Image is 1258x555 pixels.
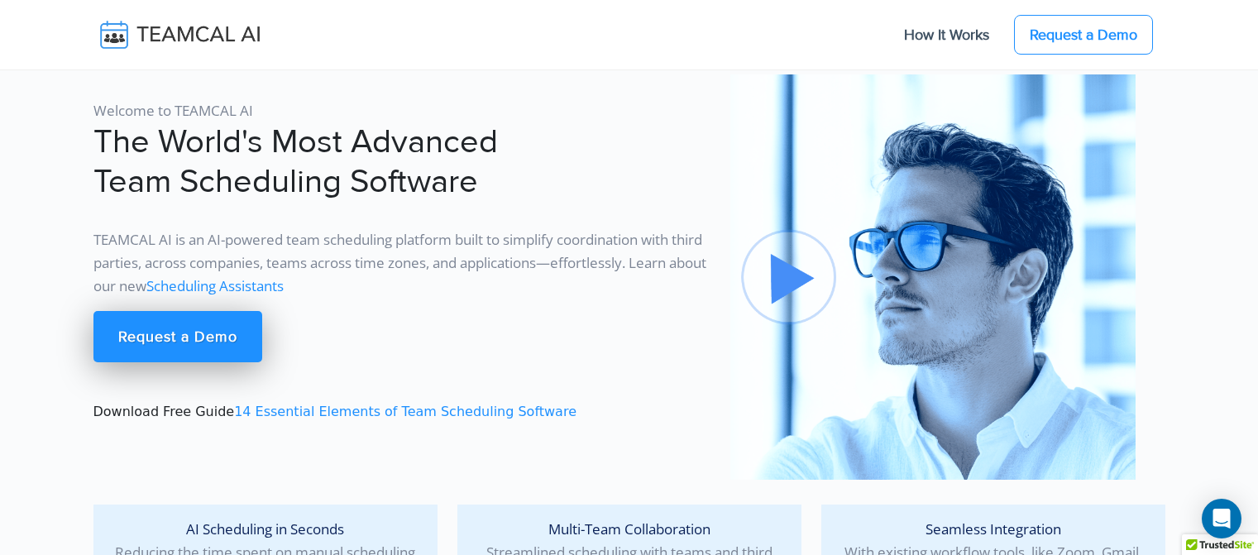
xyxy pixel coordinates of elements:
a: Request a Demo [1014,15,1153,55]
a: 14 Essential Elements of Team Scheduling Software [234,404,576,419]
div: Open Intercom Messenger [1202,499,1241,538]
h1: The World's Most Advanced Team Scheduling Software [93,122,710,202]
p: Welcome to TEAMCAL AI [93,99,710,122]
a: Request a Demo [93,311,262,362]
a: Scheduling Assistants [146,276,284,295]
div: Download Free Guide [84,74,720,480]
span: AI Scheduling in Seconds [186,519,344,538]
p: TEAMCAL AI is an AI-powered team scheduling platform built to simplify coordination with third pa... [93,228,710,298]
span: Multi-Team Collaboration [548,519,710,538]
img: pic [730,74,1136,480]
a: How It Works [887,17,1006,52]
span: Seamless Integration [926,519,1061,538]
